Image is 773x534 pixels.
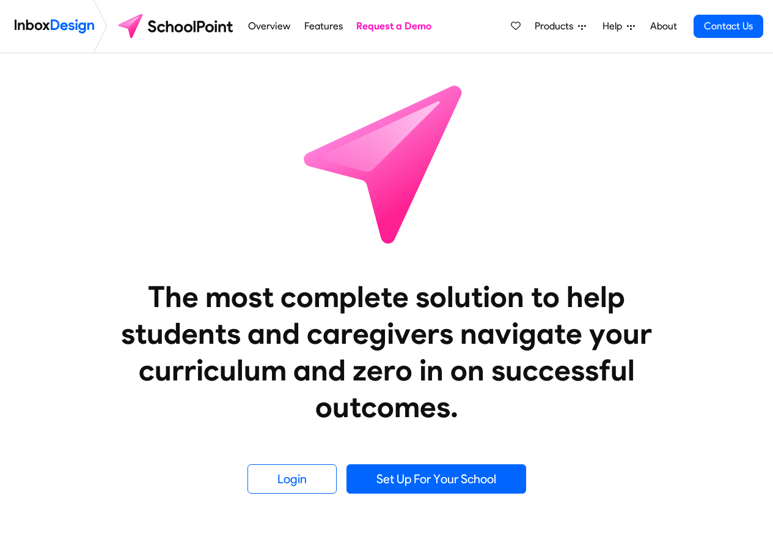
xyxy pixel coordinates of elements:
[535,19,578,34] span: Products
[598,14,640,39] a: Help
[112,12,241,41] img: schoolpoint logo
[247,464,337,494] a: Login
[353,14,435,39] a: Request a Demo
[694,15,763,38] a: Contact Us
[346,464,526,494] a: Set Up For Your School
[301,14,346,39] a: Features
[97,278,677,425] heading: The most complete solution to help students and caregivers navigate your curriculum and zero in o...
[647,14,680,39] a: About
[277,53,497,273] img: icon_schoolpoint.svg
[530,14,591,39] a: Products
[603,19,627,34] span: Help
[245,14,294,39] a: Overview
